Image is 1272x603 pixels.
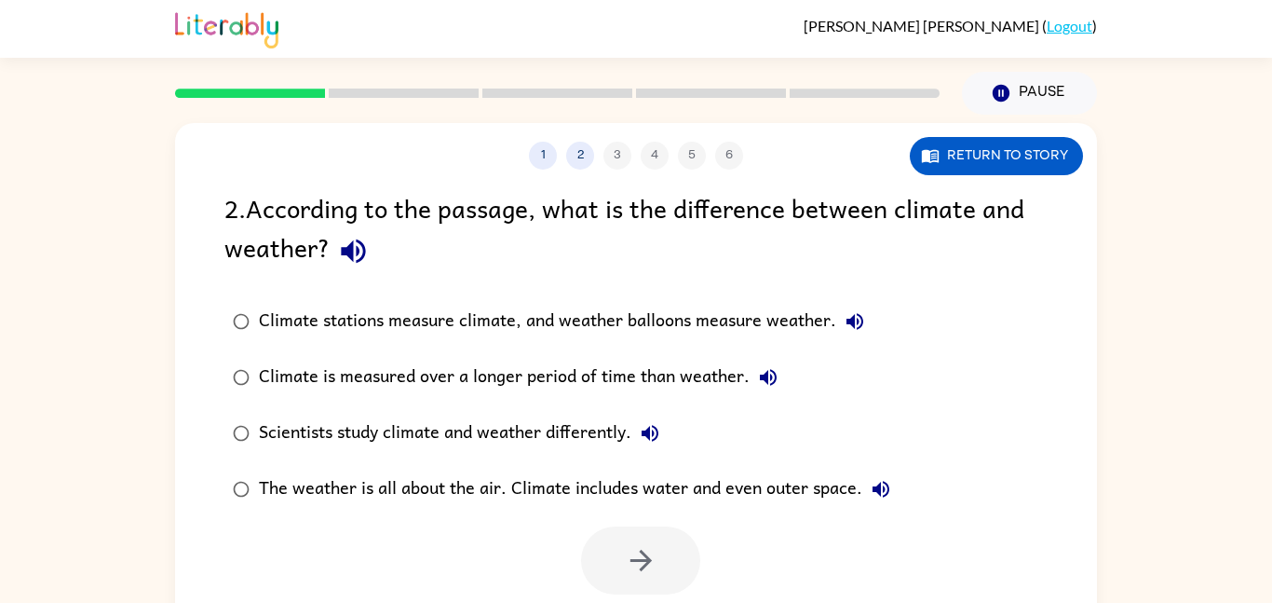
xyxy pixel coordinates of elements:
button: The weather is all about the air. Climate includes water and even outer space. [862,471,900,508]
a: Logout [1047,17,1092,34]
button: Pause [962,72,1097,115]
div: 2 . According to the passage, what is the difference between climate and weather? [224,188,1048,275]
button: Climate is measured over a longer period of time than weather. [750,359,787,396]
div: Climate stations measure climate, and weather balloons measure weather. [259,303,873,340]
button: 2 [566,142,594,170]
div: ( ) [804,17,1097,34]
div: Scientists study climate and weather differently. [259,415,669,452]
button: Scientists study climate and weather differently. [631,415,669,452]
button: Return to story [910,137,1083,175]
button: Climate stations measure climate, and weather balloons measure weather. [836,303,873,340]
div: Climate is measured over a longer period of time than weather. [259,359,787,396]
img: Literably [175,7,278,48]
span: [PERSON_NAME] [PERSON_NAME] [804,17,1042,34]
button: 1 [529,142,557,170]
div: The weather is all about the air. Climate includes water and even outer space. [259,471,900,508]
